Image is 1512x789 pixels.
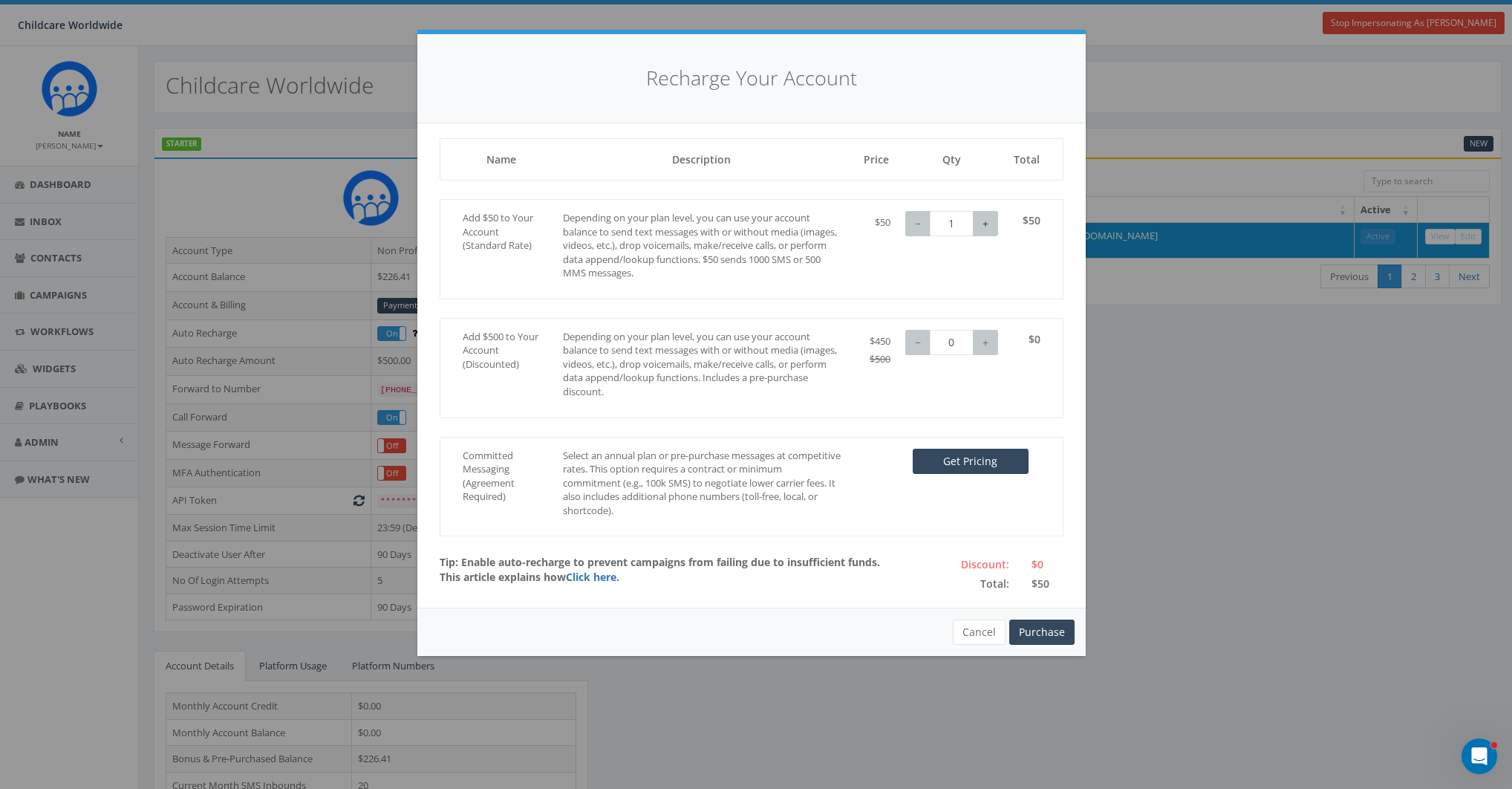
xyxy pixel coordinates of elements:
[566,570,616,584] a: Click here
[1013,215,1040,226] h5: $50
[563,211,841,280] p: Depending on your plan level, you can use your account balance to send text messages with or with...
[463,154,541,165] h5: Name
[440,555,902,585] p: Tip: Enable auto-recharge to prevent campaigns from failing due to insufficient funds. This artic...
[875,215,890,229] span: $50
[863,154,890,165] h5: Price
[1009,620,1075,645] button: Purchase
[463,449,541,504] p: Committed Messaging (Agreement Required)
[925,578,1010,589] h5: Total:
[563,449,841,518] p: Select an annual plan or pre-purchase messages at competitive rates. This option requires a contr...
[1032,559,1063,570] h5: $0
[905,330,931,355] button: −
[973,211,998,236] button: +
[1013,154,1040,165] h5: Total
[440,64,1063,93] h4: Recharge Your Account
[463,211,541,253] p: Add $50 to Your Account (Standard Rate)
[870,334,890,348] span: $450
[1013,334,1040,345] h5: $0
[973,330,998,355] button: +
[563,330,841,399] p: Depending on your plan level, you can use your account balance to send text messages with or with...
[1462,738,1497,774] iframe: Intercom live chat
[870,352,890,366] span: $500
[905,211,931,236] button: −
[463,330,541,371] p: Add $500 to Your Account (Discounted)
[913,154,991,165] h5: Qty
[913,449,1029,474] button: Get Pricing
[563,154,841,165] h5: Description
[925,559,1010,570] h5: Discount:
[1032,578,1063,589] h5: $50
[953,620,1006,645] button: Cancel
